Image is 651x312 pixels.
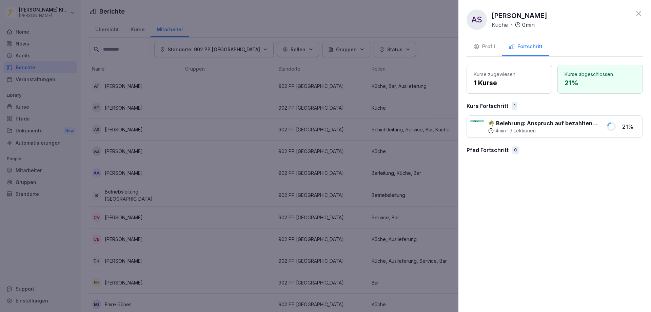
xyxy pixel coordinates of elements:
[512,102,517,110] div: 1
[474,78,545,88] p: 1 Kurse
[512,146,519,154] div: 0
[495,127,506,134] p: 4 min
[473,43,495,51] div: Profil
[467,10,487,30] div: AS
[510,127,536,134] p: 3 Lektionen
[502,38,549,56] button: Fortschritt
[467,146,509,154] p: Pfad Fortschritt
[509,43,542,51] div: Fortschritt
[522,21,535,29] p: 0 min
[492,21,508,29] p: Küche
[474,71,545,78] p: Kurse zugewiesen
[488,127,598,134] div: ·
[565,78,636,88] p: 21 %
[492,21,535,29] div: ·
[467,102,508,110] p: Kurs Fortschritt
[622,123,639,131] p: 21 %
[488,119,598,127] p: 🌴 Belehrung: Anspruch auf bezahlten Erholungsurlaub und [PERSON_NAME]
[492,11,547,21] p: [PERSON_NAME]
[565,71,636,78] p: Kurse abgeschlossen
[467,38,502,56] button: Profil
